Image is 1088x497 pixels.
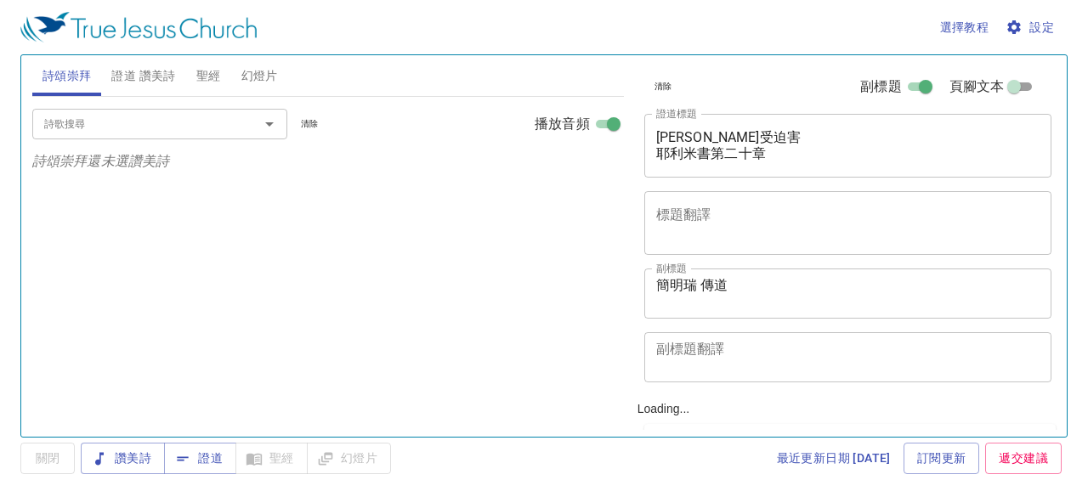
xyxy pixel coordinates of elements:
[940,17,989,38] span: 選擇教程
[301,116,319,132] span: 清除
[258,112,281,136] button: Open
[1002,12,1061,43] button: 設定
[777,448,891,469] span: 最近更新日期 [DATE]
[1009,17,1054,38] span: 設定
[42,65,92,87] span: 詩頌崇拜
[949,76,1005,97] span: 頁腳文本
[644,76,683,97] button: 清除
[631,48,1063,430] div: Loading...
[933,12,996,43] button: 選擇教程
[985,443,1062,474] a: 遞交建議
[654,79,672,94] span: 清除
[770,443,898,474] a: 最近更新日期 [DATE]
[656,277,1040,309] textarea: 簡明瑞 傳道
[860,76,901,97] span: 副標題
[196,65,221,87] span: 聖經
[178,448,223,469] span: 證道
[917,448,966,469] span: 訂閱更新
[164,443,236,474] button: 證道
[535,114,590,134] span: 播放音頻
[32,153,170,169] i: 詩頌崇拜還未選讚美詩
[94,448,151,469] span: 讚美詩
[81,443,165,474] button: 讚美詩
[111,65,175,87] span: 證道 讚美詩
[291,114,329,134] button: 清除
[656,129,1040,161] textarea: [PERSON_NAME]受迫害 耶利米書第二十章
[20,12,257,42] img: True Jesus Church
[904,443,980,474] a: 訂閱更新
[241,65,278,87] span: 幻燈片
[999,448,1048,469] span: 遞交建議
